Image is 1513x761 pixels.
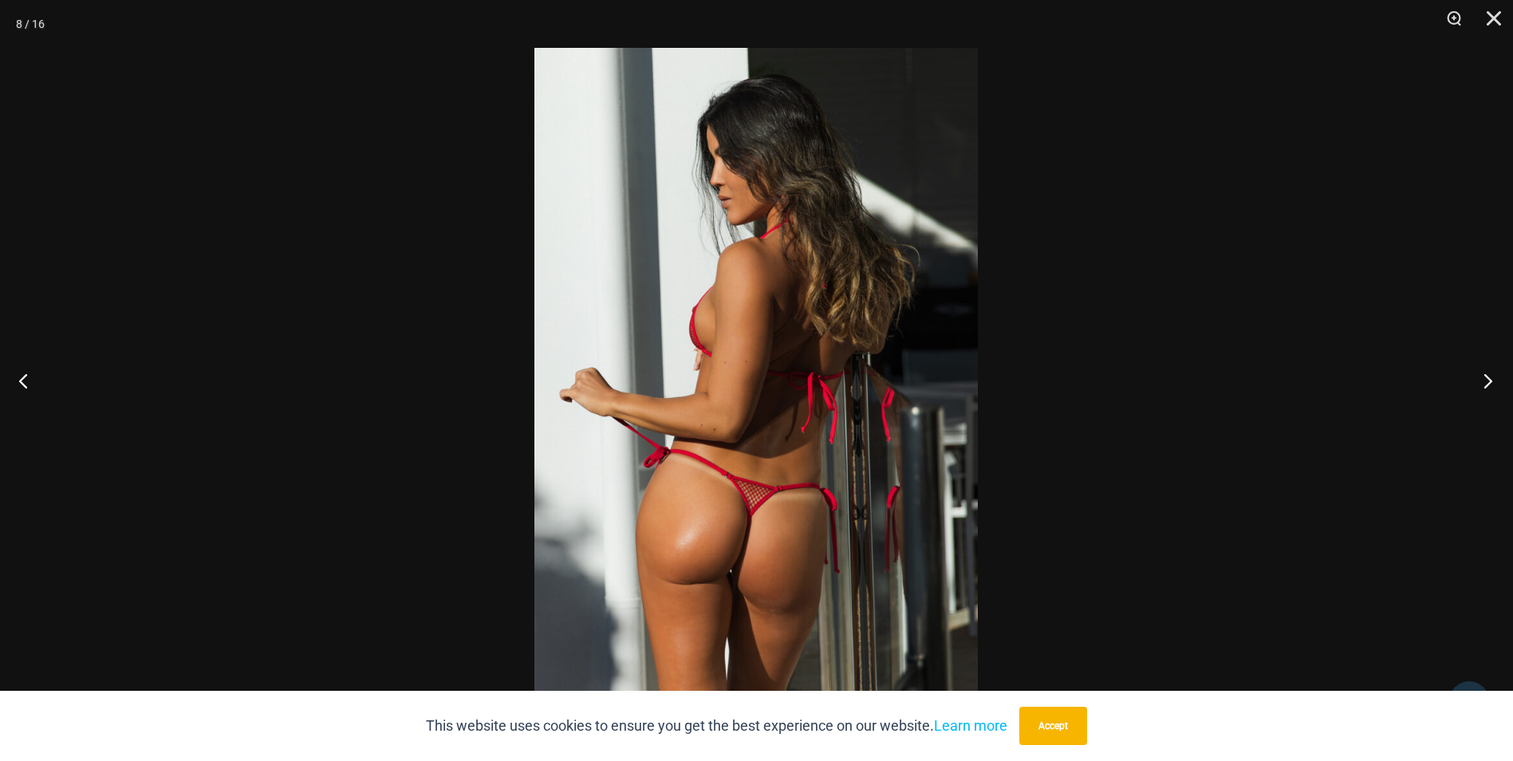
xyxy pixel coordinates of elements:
[1019,707,1087,745] button: Accept
[16,12,45,36] div: 8 / 16
[426,714,1007,738] p: This website uses cookies to ensure you get the best experience on our website.
[1453,341,1513,420] button: Next
[534,48,978,713] img: Summer Storm Red 312 Tri Top 456 Micro 03
[934,717,1007,734] a: Learn more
